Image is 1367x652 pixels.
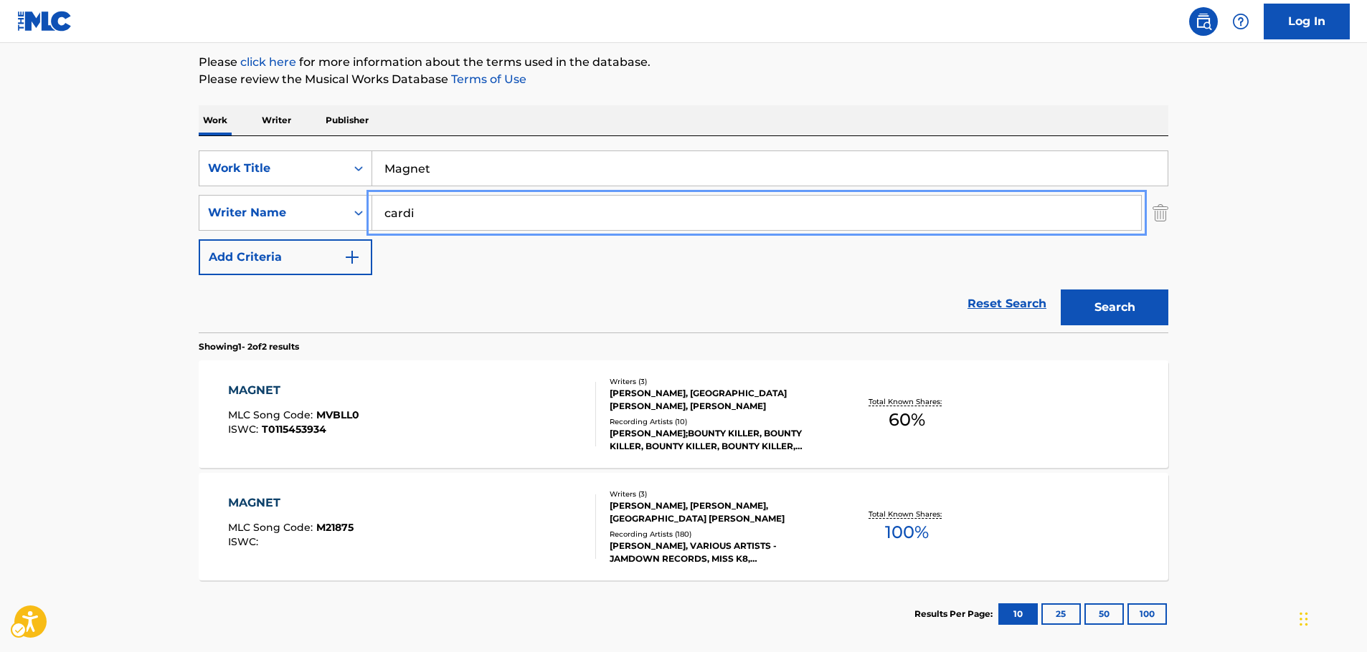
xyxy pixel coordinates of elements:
p: Total Known Shares: [869,509,945,519]
span: M21875 [316,521,354,534]
img: MLC Logo [17,11,72,32]
img: search [1195,13,1212,30]
div: Writers ( 3 ) [610,376,826,387]
div: MAGNET [228,382,359,399]
form: Search Form [199,150,1168,332]
p: Showing 1 - 2 of 2 results [199,340,299,353]
a: Music industry terminology | mechanical licensing collective [240,55,296,69]
p: Please for more information about the terms used in the database. [199,54,1168,71]
button: 10 [998,603,1038,625]
button: 50 [1084,603,1124,625]
div: [PERSON_NAME];BOUNTY KILLER, BOUNTY KILLER, BOUNTY KILLER, BOUNTY KILLER, [PERSON_NAME] [610,427,826,453]
p: Total Known Shares: [869,396,945,407]
span: MLC Song Code : [228,521,316,534]
a: MAGNETMLC Song Code:M21875ISWC:Writers (3)[PERSON_NAME], [PERSON_NAME], [GEOGRAPHIC_DATA] [PERSON... [199,473,1168,580]
button: Add Criteria [199,239,372,275]
a: Log In [1264,4,1350,39]
p: Publisher [321,105,373,135]
img: help [1232,13,1249,30]
div: [PERSON_NAME], [GEOGRAPHIC_DATA] [PERSON_NAME], [PERSON_NAME] [610,387,826,413]
button: Search [1061,289,1168,325]
span: ISWC : [228,423,262,436]
img: Delete Criterion [1153,195,1168,231]
div: Chat Widget [1295,583,1367,652]
span: 60 % [889,407,925,433]
input: Search... [372,151,1168,186]
a: Reset Search [960,288,1054,320]
div: Drag [1300,598,1308,641]
div: MAGNET [228,494,354,512]
div: [PERSON_NAME], [PERSON_NAME], [GEOGRAPHIC_DATA] [PERSON_NAME] [610,499,826,525]
button: 25 [1041,603,1081,625]
img: 9d2ae6d4665cec9f34b9.svg [344,249,361,266]
div: Writer Name [208,204,337,221]
div: Work Title [208,160,337,177]
span: ISWC : [228,535,262,548]
p: Please review the Musical Works Database [199,71,1168,88]
input: Search... [372,196,1141,230]
p: Results Per Page: [914,608,996,620]
span: T0115453934 [262,423,326,436]
div: Writers ( 3 ) [610,489,826,499]
div: [PERSON_NAME], VARIOUS ARTISTS - JAMDOWN RECORDS, MISS K8, [PERSON_NAME] (FEAT. BOUNTY KILLER), M... [610,540,826,565]
p: Writer [257,105,295,135]
a: Terms of Use [448,72,526,86]
iframe: Hubspot Iframe [1295,583,1367,652]
span: MVBLL0 [316,408,359,421]
p: Work [199,105,232,135]
div: Recording Artists ( 10 ) [610,416,826,427]
a: MAGNETMLC Song Code:MVBLL0ISWC:T0115453934Writers (3)[PERSON_NAME], [GEOGRAPHIC_DATA] [PERSON_NAM... [199,360,1168,468]
div: Recording Artists ( 180 ) [610,529,826,540]
span: MLC Song Code : [228,408,316,421]
button: 100 [1127,603,1167,625]
span: 100 % [885,519,929,545]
